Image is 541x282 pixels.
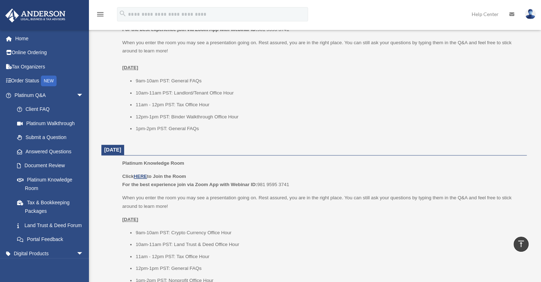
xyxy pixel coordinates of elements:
a: menu [96,12,105,19]
li: 10am-11am PST: Landlord/Tenant Office Hour [136,89,522,97]
a: Home [5,31,94,46]
li: 12pm-1pm PST: Binder Walkthrough Office Hour [136,113,522,121]
li: 9am-10am PST: General FAQs [136,77,522,85]
a: Tax Organizers [5,60,94,74]
span: arrow_drop_down [76,246,91,261]
li: 11am - 12pm PST: Tax Office Hour [136,252,522,261]
a: Order StatusNEW [5,74,94,88]
a: HERE [134,174,147,179]
span: [DATE] [104,147,121,153]
b: For the best experience join via Zoom App with Webinar ID: [122,182,257,187]
a: Client FAQ [10,102,94,117]
a: vertical_align_top [514,237,529,252]
img: Anderson Advisors Platinum Portal [3,9,68,22]
p: 981 9595 3741 [122,172,522,189]
div: NEW [41,76,57,86]
a: Platinum Walkthrough [10,116,94,130]
u: [DATE] [122,65,138,70]
img: User Pic [525,9,536,19]
a: Land Trust & Deed Forum [10,218,94,232]
b: Click to Join the Room [122,174,186,179]
i: search [119,10,127,17]
li: 1pm-2pm PST: General FAQs [136,124,522,133]
p: When you enter the room you may see a presentation going on. Rest assured, you are in the right p... [122,194,522,210]
li: 12pm-1pm PST: General FAQs [136,264,522,273]
a: Portal Feedback [10,232,94,247]
u: [DATE] [122,217,138,222]
span: arrow_drop_down [76,88,91,103]
p: When you enter the room you may see a presentation going on. Rest assured, you are in the right p... [122,39,522,72]
a: Digital Productsarrow_drop_down [5,246,94,261]
a: Platinum Q&Aarrow_drop_down [5,88,94,102]
span: Platinum Knowledge Room [122,160,184,166]
i: menu [96,10,105,19]
li: 9am-10am PST: Crypto Currency Office Hour [136,229,522,237]
i: vertical_align_top [517,240,525,248]
a: Tax & Bookkeeping Packages [10,195,94,218]
li: 11am - 12pm PST: Tax Office Hour [136,101,522,109]
a: Answered Questions [10,144,94,159]
a: Platinum Knowledge Room [10,173,91,195]
b: For the best experience join via Zoom App with Webinar ID: [122,27,257,32]
a: Submit a Question [10,130,94,145]
li: 10am-11am PST: Land Trust & Deed Office Hour [136,240,522,249]
a: Document Review [10,159,94,173]
a: Online Ordering [5,46,94,60]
